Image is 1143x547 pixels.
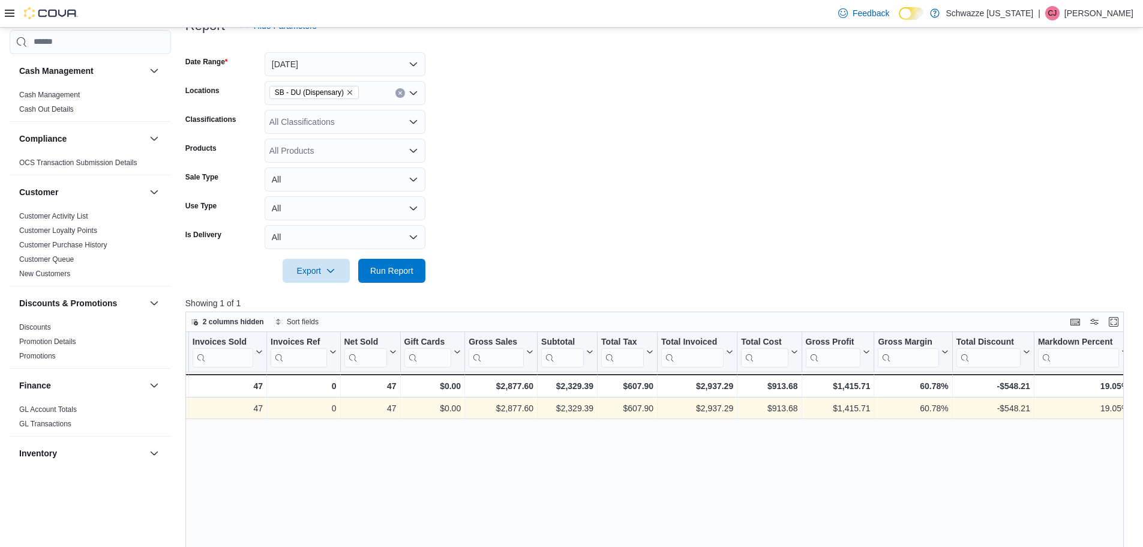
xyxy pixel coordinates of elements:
[661,336,733,367] button: Total Invoiced
[661,336,724,367] div: Total Invoiced
[19,255,74,264] span: Customer Queue
[19,255,74,264] a: Customer Queue
[404,401,461,416] div: $0.00
[19,226,97,235] a: Customer Loyalty Points
[395,88,405,98] button: Clear input
[853,7,889,19] span: Feedback
[344,401,396,416] div: 47
[185,57,228,67] label: Date Range
[275,86,344,98] span: SB - DU (Dispensary)
[370,265,413,277] span: Run Report
[541,401,593,416] div: $2,329.39
[19,65,145,77] button: Cash Management
[878,336,948,367] button: Gross Margin
[878,379,948,393] div: 60.78%
[19,379,145,391] button: Finance
[469,336,524,348] div: Gross Sales
[469,379,533,393] div: $2,877.60
[956,379,1030,393] div: -$548.21
[147,64,161,78] button: Cash Management
[185,297,1133,309] p: Showing 1 of 1
[269,86,359,99] span: SB - DU (Dispensary)
[287,317,319,327] span: Sort fields
[601,336,644,348] div: Total Tax
[147,296,161,310] button: Discounts & Promotions
[805,336,870,367] button: Gross Profit
[19,337,76,346] a: Promotion Details
[344,336,386,348] div: Net Sold
[601,336,653,367] button: Total Tax
[19,405,77,414] span: GL Account Totals
[469,336,533,367] button: Gross Sales
[601,336,644,367] div: Total Tax
[409,117,418,127] button: Open list of options
[404,336,451,348] div: Gift Cards
[270,315,323,329] button: Sort fields
[661,379,733,393] div: $2,937.29
[19,240,107,250] span: Customer Purchase History
[1106,315,1121,329] button: Enter fullscreen
[358,259,425,283] button: Run Report
[19,241,107,249] a: Customer Purchase History
[1038,336,1119,348] div: Markdown Percent
[19,297,117,309] h3: Discounts & Promotions
[601,379,653,393] div: $607.90
[10,88,171,121] div: Cash Management
[147,185,161,199] button: Customer
[271,401,336,416] div: 0
[409,146,418,156] button: Open list of options
[10,320,171,368] div: Discounts & Promotions
[19,447,145,459] button: Inventory
[661,401,733,416] div: $2,937.29
[19,186,58,198] h3: Customer
[601,401,653,416] div: $607.90
[19,322,51,332] span: Discounts
[1038,401,1129,416] div: 19.05%
[271,336,326,348] div: Invoices Ref
[19,211,88,221] span: Customer Activity List
[956,401,1030,416] div: -$548.21
[19,419,71,429] span: GL Transactions
[469,336,524,367] div: Gross Sales
[741,336,788,348] div: Total Cost
[283,259,350,283] button: Export
[404,336,461,367] button: Gift Cards
[185,230,221,240] label: Is Delivery
[271,336,326,367] div: Invoices Ref
[409,88,418,98] button: Open list of options
[344,336,386,367] div: Net Sold
[541,379,593,393] div: $2,329.39
[344,336,396,367] button: Net Sold
[185,172,218,182] label: Sale Type
[147,131,161,146] button: Compliance
[19,270,70,278] a: New Customers
[1038,379,1129,393] div: 19.05%
[1038,6,1040,20] p: |
[1087,315,1102,329] button: Display options
[404,379,461,393] div: $0.00
[185,86,220,95] label: Locations
[956,336,1020,367] div: Total Discount
[741,336,788,367] div: Total Cost
[19,405,77,414] a: GL Account Totals
[265,168,425,192] button: All
[541,336,584,348] div: Subtotal
[193,336,253,348] div: Invoices Sold
[10,402,171,436] div: Finance
[185,201,217,211] label: Use Type
[265,225,425,249] button: All
[946,6,1033,20] p: Schwazze [US_STATE]
[24,7,78,19] img: Cova
[271,336,336,367] button: Invoices Ref
[19,105,74,113] a: Cash Out Details
[878,336,938,367] div: Gross Margin
[10,209,171,286] div: Customer
[1038,336,1119,367] div: Markdown Percent
[956,336,1030,367] button: Total Discount
[19,158,137,168] span: OCS Transaction Submission Details
[878,401,948,416] div: 60.78%
[19,351,56,361] span: Promotions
